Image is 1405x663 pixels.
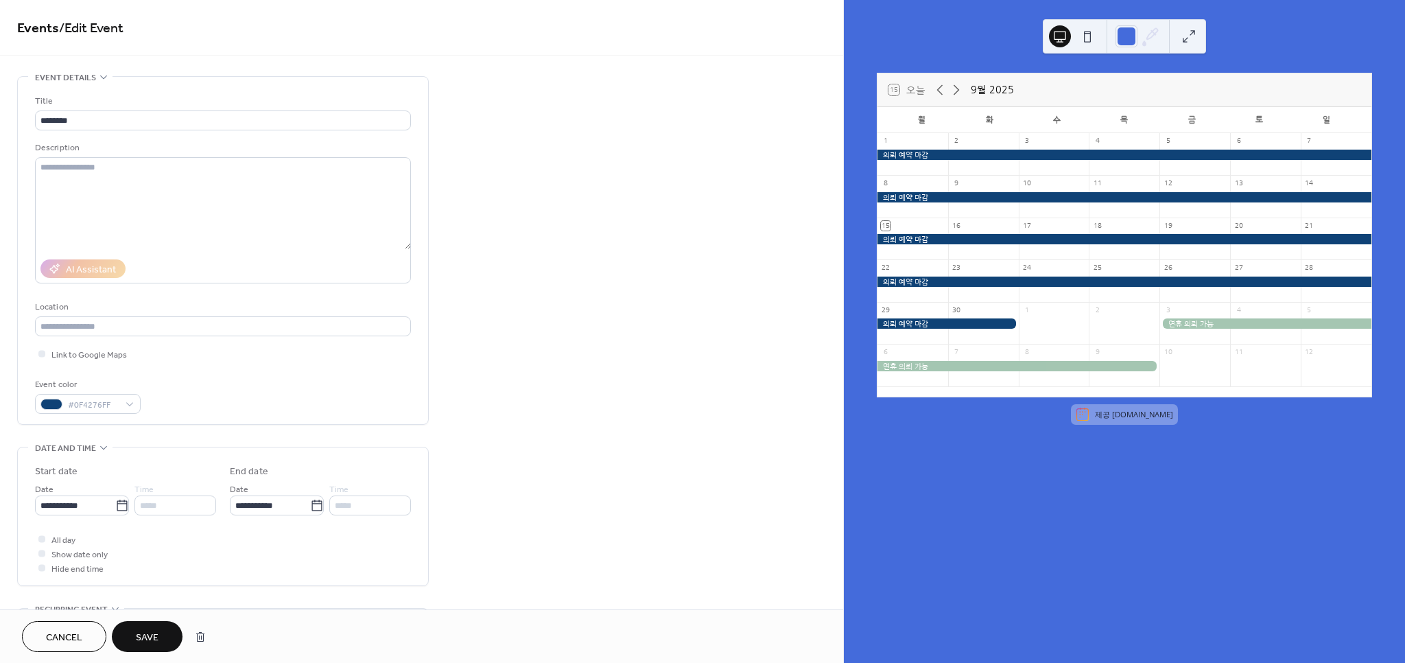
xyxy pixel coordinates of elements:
div: 21 [1304,221,1314,231]
div: 화 [956,107,1023,133]
div: 의뢰 예약 마감 [877,192,1371,202]
span: Show date only [51,548,108,562]
div: 1 [1022,305,1032,315]
div: 3 [1022,137,1032,146]
div: 1 [881,137,890,146]
div: 의뢰 예약 마감 [877,318,1019,329]
div: 27 [1234,264,1244,273]
span: Event details [35,71,96,85]
div: 연휴 의뢰 가능 [877,361,1160,371]
div: 22 [881,264,890,273]
button: Save [112,621,182,652]
div: 4 [1234,305,1244,315]
div: 10 [1164,348,1173,358]
span: Date and time [35,441,96,456]
div: Location [35,300,408,314]
div: 수 [1023,107,1090,133]
div: 18 [1093,221,1102,231]
div: 3 [1164,305,1173,315]
div: 목 [1091,107,1158,133]
span: Date [35,482,54,497]
div: Title [35,94,408,108]
div: 의뢰 예약 마감 [877,277,1371,287]
div: 5 [1304,305,1314,315]
a: Events [17,15,59,42]
div: 12 [1164,178,1173,188]
div: 16 [952,221,961,231]
div: 11 [1234,348,1244,358]
div: 4 [1093,137,1102,146]
div: 13 [1234,178,1244,188]
span: Cancel [46,631,82,645]
div: 17 [1022,221,1032,231]
span: Link to Google Maps [51,348,127,362]
div: Event color [35,377,138,392]
div: 25 [1093,264,1102,273]
div: 8 [1022,348,1032,358]
div: 6 [881,348,890,358]
div: 2 [1093,305,1102,315]
div: 토 [1225,107,1292,133]
span: All day [51,533,75,548]
div: 7 [1304,137,1314,146]
div: 12 [1304,348,1314,358]
div: 20 [1234,221,1244,231]
div: 월 [888,107,956,133]
div: 29 [881,305,890,315]
div: 26 [1164,264,1173,273]
div: 11 [1093,178,1102,188]
div: Start date [35,465,78,479]
span: #0F4276FF [68,398,119,412]
div: 제공 [1095,408,1173,419]
span: / Edit Event [59,15,123,42]
div: 7 [952,348,961,358]
div: 30 [952,305,961,315]
div: 8 [881,178,890,188]
div: 23 [952,264,961,273]
div: 28 [1304,264,1314,273]
div: 6 [1234,137,1244,146]
div: 연휴 의뢰 가능 [1159,318,1371,329]
div: 의뢰 예약 마감 [877,234,1371,244]
button: Cancel [22,621,106,652]
span: Recurring event [35,603,108,617]
a: [DOMAIN_NAME] [1112,408,1173,419]
div: 금 [1158,107,1225,133]
span: Time [329,482,349,497]
div: End date [230,465,268,479]
span: Hide end time [51,562,104,577]
div: 의뢰 예약 마감 [877,150,1371,160]
div: 24 [1022,264,1032,273]
div: 5 [1164,137,1173,146]
div: 9 [1093,348,1102,358]
div: 10 [1022,178,1032,188]
span: Date [230,482,248,497]
div: 9 [952,178,961,188]
div: 19 [1164,221,1173,231]
div: 14 [1304,178,1314,188]
div: 15 [881,221,890,231]
div: Description [35,141,408,155]
div: 일 [1293,107,1360,133]
span: Time [134,482,154,497]
div: 2 [952,137,961,146]
div: 9월 2025 [971,82,1014,97]
span: Save [136,631,158,645]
